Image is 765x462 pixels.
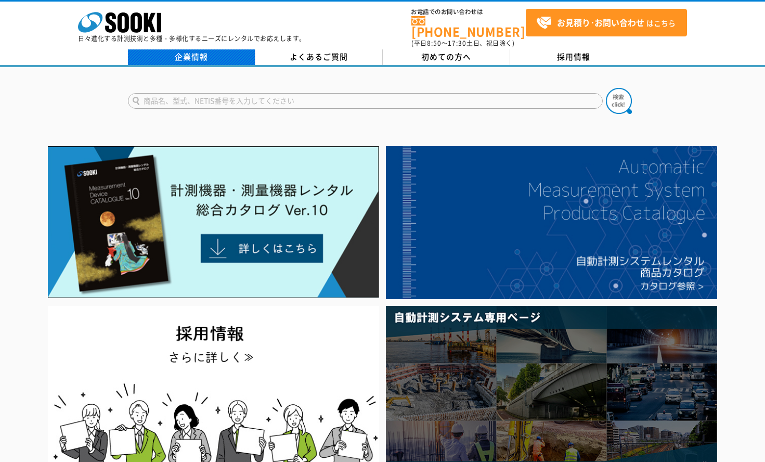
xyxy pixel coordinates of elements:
img: 自動計測システムカタログ [386,146,717,299]
a: 採用情報 [510,49,638,65]
span: お電話でのお問い合わせは [411,9,526,15]
a: お見積り･お問い合わせはこちら [526,9,687,36]
input: 商品名、型式、NETIS番号を入力してください [128,93,603,109]
img: Catalog Ver10 [48,146,379,298]
img: btn_search.png [606,88,632,114]
a: 企業情報 [128,49,255,65]
span: 17:30 [448,38,466,48]
span: (平日 ～ 土日、祝日除く) [411,38,514,48]
a: [PHONE_NUMBER] [411,16,526,37]
span: 8:50 [427,38,442,48]
span: 初めての方へ [421,51,471,62]
strong: お見積り･お問い合わせ [557,16,644,29]
p: 日々進化する計測技術と多種・多様化するニーズにレンタルでお応えします。 [78,35,306,42]
span: はこちら [536,15,676,31]
a: よくあるご質問 [255,49,383,65]
a: 初めての方へ [383,49,510,65]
